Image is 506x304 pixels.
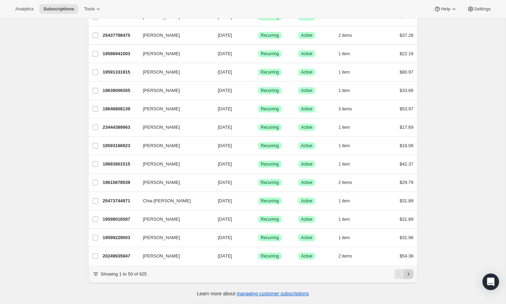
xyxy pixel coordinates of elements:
[103,196,413,206] div: 25473744971Chia-[PERSON_NAME][DATE]SuccessRecurringSuccessActive1 item$31.89
[103,32,137,39] p: 25437798475
[301,217,312,222] span: Active
[143,32,180,39] span: [PERSON_NAME]
[301,51,312,57] span: Active
[482,273,499,290] div: Open Intercom Messenger
[103,31,413,40] div: 25437798475[PERSON_NAME][DATE]SuccessRecurringSuccessActive2 items$37.28
[261,180,279,185] span: Recurring
[237,291,309,296] a: managing customer subscriptions
[301,33,312,38] span: Active
[338,214,358,224] button: 1 item
[103,159,413,169] div: 19683901515[PERSON_NAME][DATE]SuccessRecurringSuccessActive1 item$42.37
[400,33,413,38] span: $37.28
[261,88,279,93] span: Recurring
[338,88,350,93] span: 1 item
[338,86,358,95] button: 1 item
[400,198,413,203] span: $31.89
[463,4,495,14] button: Settings
[338,180,352,185] span: 2 items
[301,125,312,130] span: Active
[103,253,137,260] p: 20249935947
[103,161,137,168] p: 19683901515
[218,235,232,240] span: [DATE]
[400,51,413,56] span: $22.18
[338,159,358,169] button: 1 item
[301,235,312,240] span: Active
[101,271,147,278] p: Showing 1 to 50 of 925
[218,51,232,56] span: [DATE]
[143,216,180,223] span: [PERSON_NAME]
[139,195,208,206] button: Chia-[PERSON_NAME]
[338,251,360,261] button: 2 items
[338,217,350,222] span: 1 item
[338,67,358,77] button: 1 item
[143,179,180,186] span: [PERSON_NAME]
[103,142,137,149] p: 19593166923
[301,161,312,167] span: Active
[338,233,358,243] button: 1 item
[103,86,413,95] div: 19639009355[PERSON_NAME][DATE]SuccessRecurringSuccessActive1 item$33.68
[218,106,232,111] span: [DATE]
[103,124,137,131] p: 23444389963
[338,196,358,206] button: 1 item
[143,124,180,131] span: [PERSON_NAME]
[218,217,232,222] span: [DATE]
[400,217,413,222] span: $31.89
[103,214,413,224] div: 19598016587[PERSON_NAME][DATE]SuccessRecurringSuccessActive1 item$31.89
[218,161,232,167] span: [DATE]
[338,235,350,240] span: 1 item
[400,235,413,240] span: $31.98
[301,69,312,75] span: Active
[338,104,360,114] button: 3 items
[103,251,413,261] div: 20249935947[PERSON_NAME][DATE]SuccessRecurringSuccessActive2 items$54.38
[301,180,312,185] span: Active
[139,159,208,170] button: [PERSON_NAME]
[301,88,312,93] span: Active
[143,161,180,168] span: [PERSON_NAME]
[400,180,413,185] span: $29.79
[139,30,208,41] button: [PERSON_NAME]
[261,125,279,130] span: Recurring
[143,197,191,204] span: Chia-[PERSON_NAME]
[338,49,358,59] button: 1 item
[143,50,180,57] span: [PERSON_NAME]
[139,214,208,225] button: [PERSON_NAME]
[301,143,312,149] span: Active
[103,105,137,112] p: 19646808139
[15,6,34,12] span: Analytics
[338,106,352,112] span: 3 items
[143,142,180,149] span: [PERSON_NAME]
[218,125,232,130] span: [DATE]
[301,198,312,204] span: Active
[218,69,232,75] span: [DATE]
[338,123,358,132] button: 1 item
[261,217,279,222] span: Recurring
[301,106,312,112] span: Active
[143,87,180,94] span: [PERSON_NAME]
[430,4,461,14] button: Help
[103,87,137,94] p: 19639009355
[143,69,180,76] span: [PERSON_NAME]
[103,179,137,186] p: 19615678539
[338,143,350,149] span: 1 item
[338,33,352,38] span: 2 items
[261,235,279,240] span: Recurring
[218,253,232,259] span: [DATE]
[338,125,350,130] span: 1 item
[139,251,208,262] button: [PERSON_NAME]
[400,88,413,93] span: $33.68
[301,253,312,259] span: Active
[474,6,491,12] span: Settings
[218,198,232,203] span: [DATE]
[261,69,279,75] span: Recurring
[103,49,413,59] div: 19586941003[PERSON_NAME][DATE]SuccessRecurringSuccessActive1 item$22.18
[400,253,413,259] span: $54.38
[103,104,413,114] div: 19646808139[PERSON_NAME][DATE]SuccessRecurringSuccessActive3 items$53.97
[400,161,413,167] span: $42.37
[261,33,279,38] span: Recurring
[197,290,309,297] p: Learn more about
[218,88,232,93] span: [DATE]
[139,122,208,133] button: [PERSON_NAME]
[139,232,208,243] button: [PERSON_NAME]
[338,198,350,204] span: 1 item
[11,4,38,14] button: Analytics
